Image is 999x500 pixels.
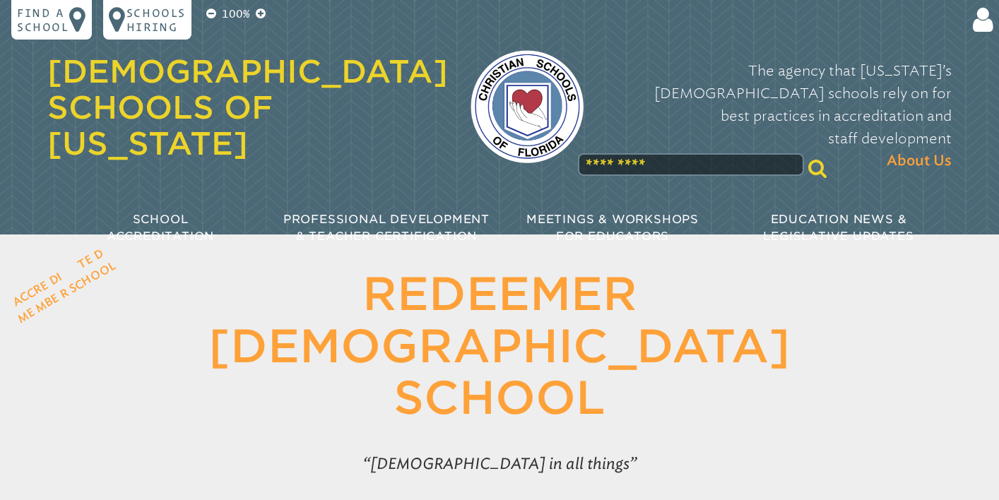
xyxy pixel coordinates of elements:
span: School Accreditation [107,213,214,243]
p: Find a school [17,6,69,34]
p: [DEMOGRAPHIC_DATA] in all things [182,447,817,481]
span: Meetings & Workshops for Educators [526,213,699,243]
p: Schools Hiring [126,6,186,34]
img: csf-logo-web-colors.png [471,50,584,163]
p: The agency that [US_STATE]’s [DEMOGRAPHIC_DATA] schools rely on for best practices in accreditati... [606,59,952,172]
span: Education News & Legislative Updates [763,213,914,243]
p: 100% [219,6,253,23]
h1: Redeemer [DEMOGRAPHIC_DATA] School [136,268,863,424]
span: Professional Development & Teacher Certification [283,213,490,243]
a: [DEMOGRAPHIC_DATA] Schools of [US_STATE] [47,53,448,162]
span: About Us [887,150,952,172]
